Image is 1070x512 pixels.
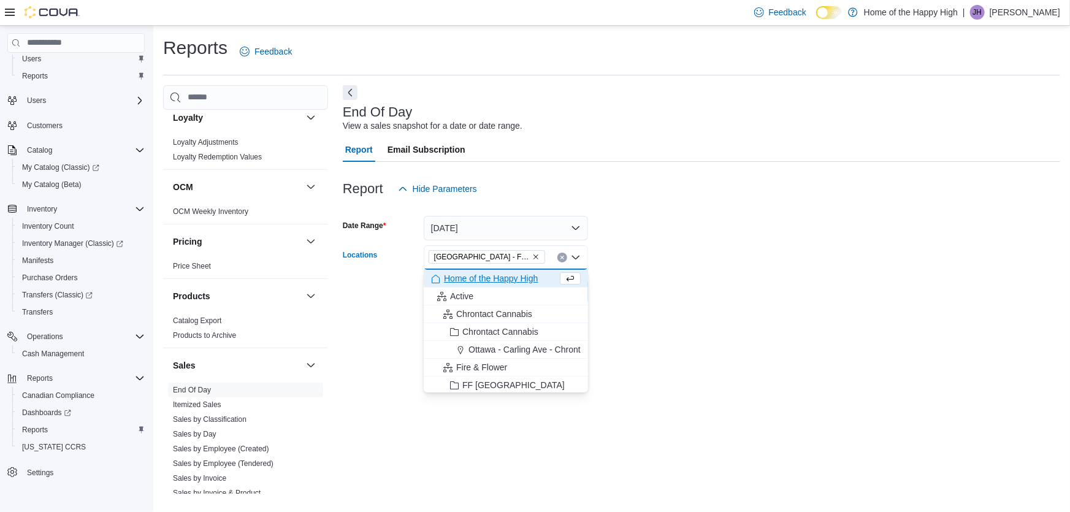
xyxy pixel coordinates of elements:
[12,304,150,321] button: Transfers
[12,235,150,252] a: Inventory Manager (Classic)
[173,262,211,270] a: Price Sheet
[173,445,269,453] a: Sales by Employee (Created)
[17,422,145,437] span: Reports
[173,316,221,326] span: Catalog Export
[17,253,58,268] a: Manifests
[17,440,145,454] span: Washington CCRS
[424,288,588,305] button: Active
[444,272,538,285] span: Home of the Happy High
[17,346,89,361] a: Cash Management
[343,250,378,260] label: Locations
[456,308,532,320] span: Chrontact Cannabis
[22,329,68,344] button: Operations
[304,234,318,249] button: Pricing
[17,236,128,251] a: Inventory Manager (Classic)
[424,341,588,359] button: Ottawa - Carling Ave - Chrontact Cannabis
[173,138,239,147] a: Loyalty Adjustments
[173,235,202,248] h3: Pricing
[973,5,982,20] span: JH
[22,239,123,248] span: Inventory Manager (Classic)
[17,288,145,302] span: Transfers (Classic)
[173,181,301,193] button: OCM
[17,388,99,403] a: Canadian Compliance
[12,421,150,438] button: Reports
[2,463,150,481] button: Settings
[173,152,262,162] span: Loyalty Redemption Values
[571,253,581,262] button: Close list of options
[17,177,86,192] a: My Catalog (Beta)
[22,442,86,452] span: [US_STATE] CCRS
[173,429,216,439] span: Sales by Day
[12,176,150,193] button: My Catalog (Beta)
[17,219,79,234] a: Inventory Count
[27,332,63,342] span: Operations
[22,329,145,344] span: Operations
[304,110,318,125] button: Loyalty
[173,473,226,483] span: Sales by Invoice
[22,391,94,400] span: Canadian Compliance
[12,269,150,286] button: Purchase Orders
[22,143,57,158] button: Catalog
[22,93,51,108] button: Users
[173,489,261,497] a: Sales by Invoice & Product
[163,135,328,169] div: Loyalty
[22,180,82,189] span: My Catalog (Beta)
[22,371,58,386] button: Reports
[963,5,965,20] p: |
[388,137,465,162] span: Email Subscription
[22,273,78,283] span: Purchase Orders
[173,400,221,410] span: Itemized Sales
[12,438,150,456] button: [US_STATE] CCRS
[345,137,373,162] span: Report
[173,290,210,302] h3: Products
[17,422,53,437] a: Reports
[532,253,540,261] button: Remove Strathmore - Pine Centre - Fire & Flower from selection in this group
[173,207,248,216] a: OCM Weekly Inventory
[769,6,806,18] span: Feedback
[163,313,328,348] div: Products
[17,219,145,234] span: Inventory Count
[173,331,236,340] a: Products to Archive
[173,359,301,372] button: Sales
[429,250,545,264] span: Strathmore - Pine Centre - Fire & Flower
[22,54,41,64] span: Users
[163,204,328,224] div: OCM
[22,408,71,418] span: Dashboards
[462,379,565,391] span: FF [GEOGRAPHIC_DATA]
[27,204,57,214] span: Inventory
[2,92,150,109] button: Users
[17,177,145,192] span: My Catalog (Beta)
[254,45,292,58] span: Feedback
[12,387,150,404] button: Canadian Compliance
[173,235,301,248] button: Pricing
[17,160,145,175] span: My Catalog (Classic)
[2,142,150,159] button: Catalog
[12,404,150,421] a: Dashboards
[173,181,193,193] h3: OCM
[12,67,150,85] button: Reports
[22,307,53,317] span: Transfers
[17,388,145,403] span: Canadian Compliance
[434,251,530,263] span: [GEOGRAPHIC_DATA] - Fire & Flower
[17,52,46,66] a: Users
[17,305,145,319] span: Transfers
[163,36,227,60] h1: Reports
[17,52,145,66] span: Users
[17,160,104,175] a: My Catalog (Classic)
[22,143,145,158] span: Catalog
[17,69,53,83] a: Reports
[424,270,588,288] button: Home of the Happy High
[27,468,53,478] span: Settings
[12,345,150,362] button: Cash Management
[173,415,246,424] span: Sales by Classification
[462,326,538,338] span: Chrontact Cannabis
[17,405,145,420] span: Dashboards
[173,112,301,124] button: Loyalty
[22,221,74,231] span: Inventory Count
[343,120,522,132] div: View a sales snapshot for a date or date range.
[17,69,145,83] span: Reports
[173,444,269,454] span: Sales by Employee (Created)
[970,5,985,20] div: Joshua Heaton
[173,153,262,161] a: Loyalty Redemption Values
[864,5,958,20] p: Home of the Happy High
